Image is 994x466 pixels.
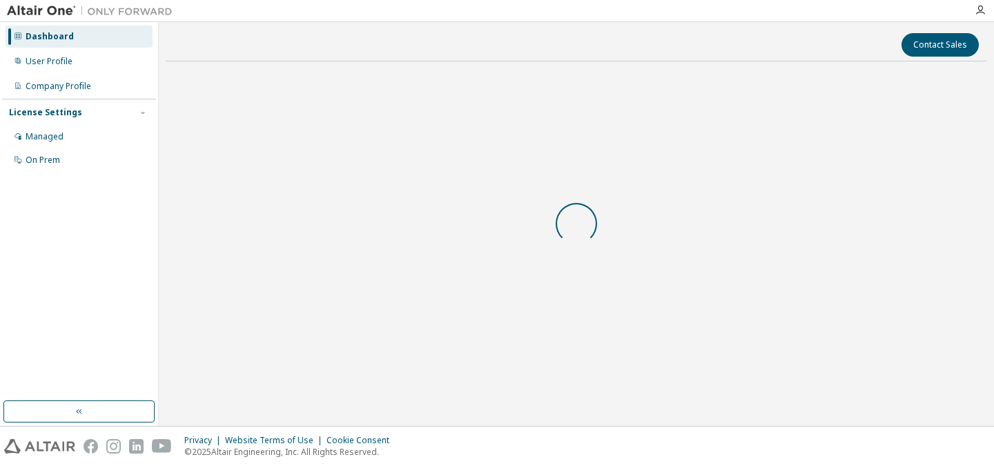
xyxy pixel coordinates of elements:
[184,435,225,446] div: Privacy
[26,31,74,42] div: Dashboard
[225,435,327,446] div: Website Terms of Use
[26,155,60,166] div: On Prem
[106,439,121,454] img: instagram.svg
[4,439,75,454] img: altair_logo.svg
[902,33,979,57] button: Contact Sales
[9,107,82,118] div: License Settings
[26,81,91,92] div: Company Profile
[184,446,398,458] p: © 2025 Altair Engineering, Inc. All Rights Reserved.
[7,4,179,18] img: Altair One
[84,439,98,454] img: facebook.svg
[26,56,72,67] div: User Profile
[26,131,64,142] div: Managed
[327,435,398,446] div: Cookie Consent
[152,439,172,454] img: youtube.svg
[129,439,144,454] img: linkedin.svg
